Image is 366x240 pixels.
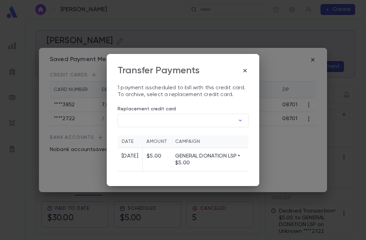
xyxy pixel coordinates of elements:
p: GENERAL DONATION LSP • $5.00 [175,153,244,166]
th: Date [118,135,142,148]
td: [DATE] [118,148,142,171]
label: Replacement credit card [118,106,176,112]
th: Amount [142,135,171,148]
th: Campaign [171,135,248,148]
td: $5.00 [142,148,171,171]
div: Transfer Payments [118,65,200,76]
p: 1 payment is scheduled to bill with this credit card . To archive, select a replacement credit ca... [118,85,248,98]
